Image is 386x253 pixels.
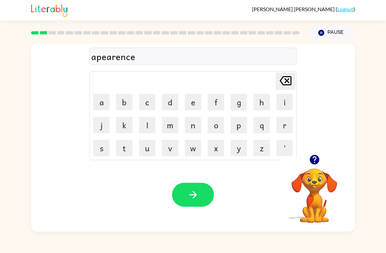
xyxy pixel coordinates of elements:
button: e [185,94,201,110]
button: i [276,94,293,110]
button: x [208,140,224,156]
img: Literably [31,3,67,17]
button: k [116,117,132,133]
button: w [185,140,201,156]
button: q [254,117,270,133]
button: o [208,117,224,133]
video: Your browser must support playing .mp4 files to use Literably. Please try using another browser. [282,158,347,224]
button: p [231,117,247,133]
button: f [208,94,224,110]
button: h [254,94,270,110]
button: d [162,94,178,110]
div: apearence [91,50,295,63]
button: t [116,140,132,156]
div: ( ) [252,6,355,12]
button: n [185,117,201,133]
button: ' [276,140,293,156]
button: y [231,140,247,156]
button: v [162,140,178,156]
button: s [93,140,110,156]
button: b [116,94,132,110]
span: [PERSON_NAME] [PERSON_NAME] [252,6,336,12]
button: u [139,140,155,156]
button: j [93,117,110,133]
button: m [162,117,178,133]
button: c [139,94,155,110]
button: Pause [307,25,355,40]
button: a [93,94,110,110]
button: r [276,117,293,133]
button: l [139,117,155,133]
a: Logout [337,6,353,12]
button: z [254,140,270,156]
button: g [231,94,247,110]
